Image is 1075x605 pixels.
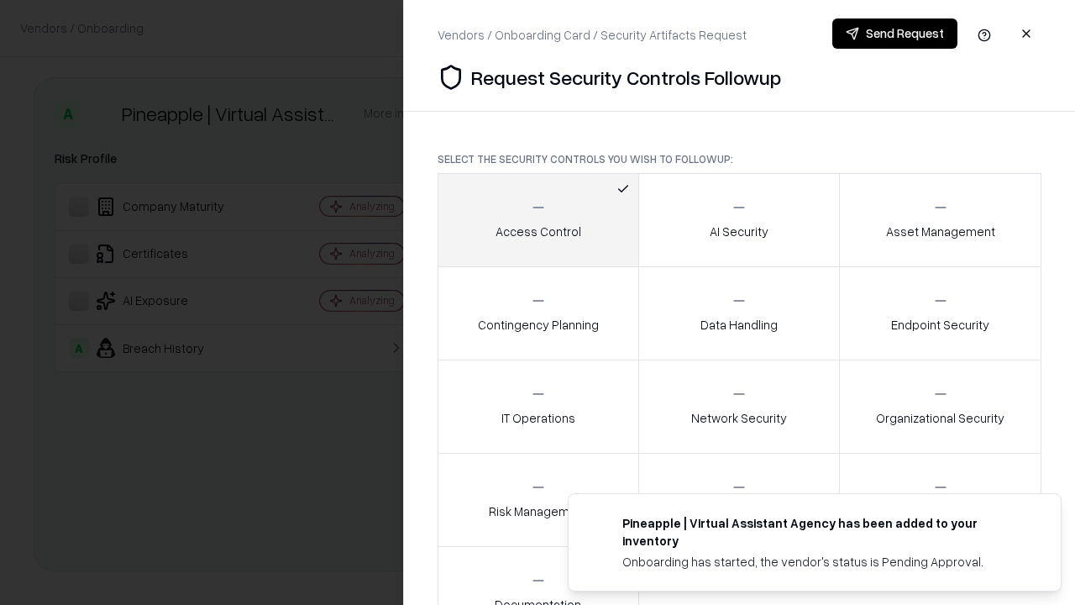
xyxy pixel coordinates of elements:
[622,514,1020,550] div: Pineapple | Virtual Assistant Agency has been added to your inventory
[832,18,957,49] button: Send Request
[839,360,1041,454] button: Organizational Security
[638,453,841,547] button: Security Incidents
[589,514,609,534] img: trypineapple.com
[489,502,588,520] p: Risk Management
[438,26,747,44] div: Vendors / Onboarding Card / Security Artifacts Request
[638,360,841,454] button: Network Security
[638,173,841,267] button: AI Security
[438,360,639,454] button: IT Operations
[438,152,1041,166] p: Select the security controls you wish to followup:
[501,409,575,427] p: IT Operations
[876,409,1004,427] p: Organizational Security
[496,223,581,240] p: Access Control
[438,173,639,267] button: Access Control
[891,316,989,334] p: Endpoint Security
[886,223,995,240] p: Asset Management
[700,316,778,334] p: Data Handling
[839,453,1041,547] button: Threat Management
[471,64,781,91] p: Request Security Controls Followup
[839,173,1041,267] button: Asset Management
[438,266,639,360] button: Contingency Planning
[622,553,1020,571] div: Onboarding has started, the vendor's status is Pending Approval.
[478,316,599,334] p: Contingency Planning
[710,223,768,240] p: AI Security
[839,266,1041,360] button: Endpoint Security
[691,409,787,427] p: Network Security
[638,266,841,360] button: Data Handling
[438,453,639,547] button: Risk Management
